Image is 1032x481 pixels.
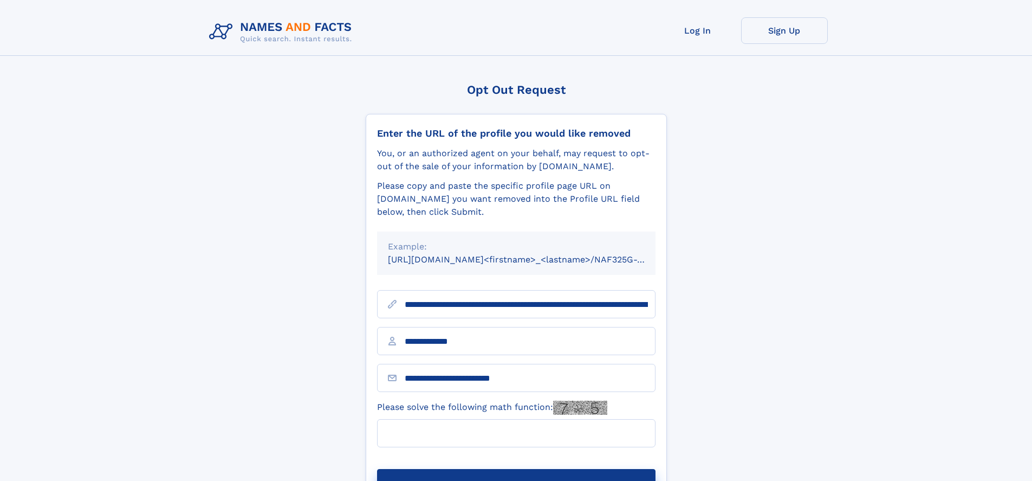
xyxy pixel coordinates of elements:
[377,401,607,415] label: Please solve the following math function:
[388,254,676,265] small: [URL][DOMAIN_NAME]<firstname>_<lastname>/NAF325G-xxxxxxxx
[654,17,741,44] a: Log In
[388,240,645,253] div: Example:
[205,17,361,47] img: Logo Names and Facts
[377,147,655,173] div: You, or an authorized agent on your behalf, may request to opt-out of the sale of your informatio...
[366,83,667,97] div: Opt Out Request
[377,127,655,139] div: Enter the URL of the profile you would like removed
[741,17,828,44] a: Sign Up
[377,179,655,219] div: Please copy and paste the specific profile page URL on [DOMAIN_NAME] you want removed into the Pr...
